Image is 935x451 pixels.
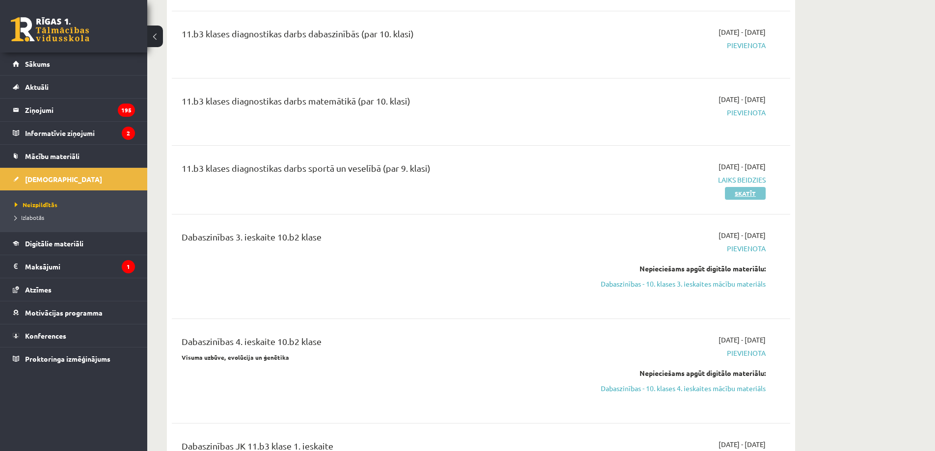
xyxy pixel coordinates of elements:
span: Pievienota [581,348,766,358]
div: 11.b3 klases diagnostikas darbs matemātikā (par 10. klasi) [182,94,566,112]
a: Konferences [13,324,135,347]
a: Neizpildītās [15,200,137,209]
div: Nepieciešams apgūt digitālo materiālu: [581,368,766,378]
a: Ziņojumi195 [13,99,135,121]
span: Motivācijas programma [25,308,103,317]
a: [DEMOGRAPHIC_DATA] [13,168,135,190]
strong: Visuma uzbūve, evolūcija un ģenētika [182,353,289,361]
span: Pievienota [581,243,766,254]
span: Pievienota [581,107,766,118]
a: Sākums [13,53,135,75]
span: [DATE] - [DATE] [719,94,766,105]
div: Dabaszinības 3. ieskaite 10.b2 klase [182,230,566,248]
i: 195 [118,104,135,117]
span: Pievienota [581,40,766,51]
a: Skatīt [725,187,766,200]
a: Aktuāli [13,76,135,98]
div: 11.b3 klases diagnostikas darbs dabaszinībās (par 10. klasi) [182,27,566,45]
div: Nepieciešams apgūt digitālo materiālu: [581,264,766,274]
span: Mācību materiāli [25,152,80,160]
a: Proktoringa izmēģinājums [13,347,135,370]
span: Sākums [25,59,50,68]
a: Izlabotās [15,213,137,222]
a: Atzīmes [13,278,135,301]
legend: Informatīvie ziņojumi [25,122,135,144]
span: Konferences [25,331,66,340]
a: Dabaszinības - 10. klases 3. ieskaites mācību materiāls [581,279,766,289]
span: Digitālie materiāli [25,239,83,248]
a: Maksājumi1 [13,255,135,278]
span: [DATE] - [DATE] [719,439,766,450]
span: Atzīmes [25,285,52,294]
span: [DATE] - [DATE] [719,230,766,240]
i: 1 [122,260,135,273]
a: Rīgas 1. Tālmācības vidusskola [11,17,89,42]
span: [DATE] - [DATE] [719,27,766,37]
a: Dabaszinības - 10. klases 4. ieskaites mācību materiāls [581,383,766,394]
span: Laiks beidzies [581,175,766,185]
span: [DATE] - [DATE] [719,335,766,345]
i: 2 [122,127,135,140]
a: Informatīvie ziņojumi2 [13,122,135,144]
legend: Ziņojumi [25,99,135,121]
span: Proktoringa izmēģinājums [25,354,110,363]
span: Neizpildītās [15,201,57,209]
div: 11.b3 klases diagnostikas darbs sportā un veselībā (par 9. klasi) [182,161,566,180]
span: [DEMOGRAPHIC_DATA] [25,175,102,184]
span: [DATE] - [DATE] [719,161,766,172]
span: Aktuāli [25,82,49,91]
div: Dabaszinības 4. ieskaite 10.b2 klase [182,335,566,353]
a: Motivācijas programma [13,301,135,324]
legend: Maksājumi [25,255,135,278]
a: Mācību materiāli [13,145,135,167]
a: Digitālie materiāli [13,232,135,255]
span: Izlabotās [15,213,44,221]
